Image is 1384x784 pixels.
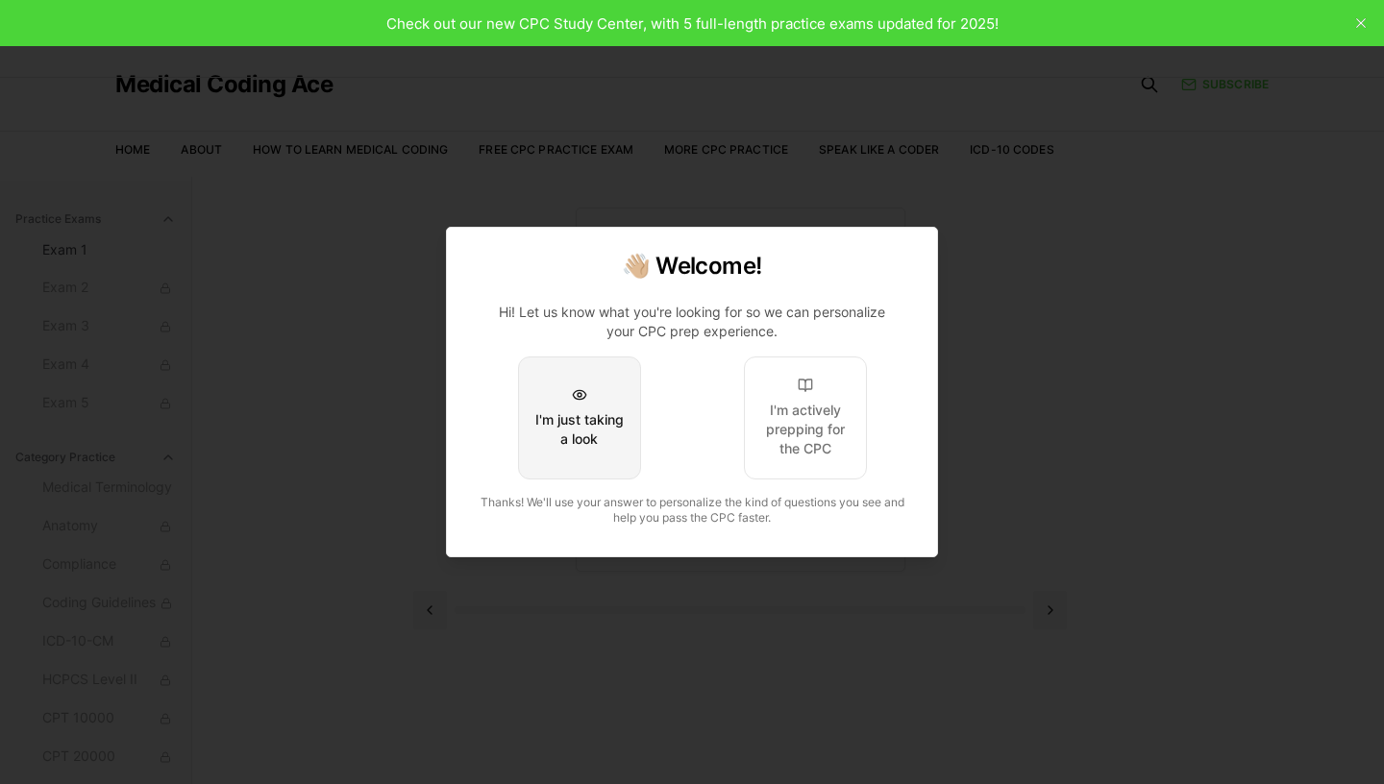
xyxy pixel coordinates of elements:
div: I'm just taking a look [534,410,625,449]
h2: 👋🏼 Welcome! [470,251,914,282]
button: I'm actively prepping for the CPC [744,356,867,479]
p: Hi! Let us know what you're looking for so we can personalize your CPC prep experience. [485,303,899,341]
button: I'm just taking a look [518,356,641,479]
span: Thanks! We'll use your answer to personalize the kind of questions you see and help you pass the ... [481,495,904,525]
div: I'm actively prepping for the CPC [760,401,851,458]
